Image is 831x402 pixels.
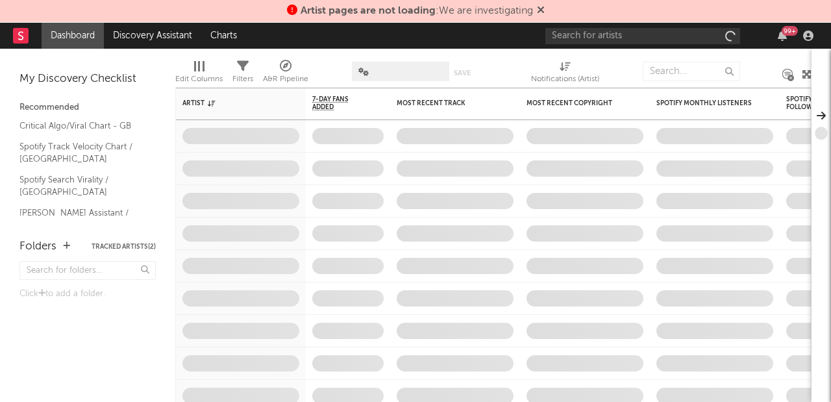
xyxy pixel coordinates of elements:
div: Edit Columns [175,71,223,87]
button: Tracked Artists(2) [92,244,156,250]
a: Discovery Assistant [104,23,201,49]
a: [PERSON_NAME] Assistant / [GEOGRAPHIC_DATA] [19,206,143,232]
span: : We are investigating [301,6,533,16]
input: Search... [643,62,740,81]
div: Artist [182,99,280,107]
div: My Discovery Checklist [19,71,156,87]
button: Save [454,69,471,77]
input: Search for artists [545,28,740,44]
div: Filters [232,71,253,87]
div: Notifications (Artist) [531,71,599,87]
button: 99+ [778,31,787,41]
div: Click to add a folder. [19,286,156,302]
span: Dismiss [537,6,545,16]
a: Charts [201,23,246,49]
a: Dashboard [42,23,104,49]
a: Critical Algo/Viral Chart - GB [19,119,143,133]
div: Edit Columns [175,55,223,93]
span: Artist pages are not loading [301,6,436,16]
span: 7-Day Fans Added [312,95,364,111]
div: Spotify Monthly Listeners [656,99,754,107]
a: Spotify Track Velocity Chart / [GEOGRAPHIC_DATA] [19,140,143,166]
div: Folders [19,239,56,255]
a: Spotify Search Virality / [GEOGRAPHIC_DATA] [19,173,143,199]
div: Most Recent Track [397,99,494,107]
div: Recommended [19,100,156,116]
div: 99 + [782,26,798,36]
div: Filters [232,55,253,93]
div: A&R Pipeline [263,71,308,87]
div: A&R Pipeline [263,55,308,93]
div: Most Recent Copyright [527,99,624,107]
div: Notifications (Artist) [531,55,599,93]
input: Search for folders... [19,261,156,280]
